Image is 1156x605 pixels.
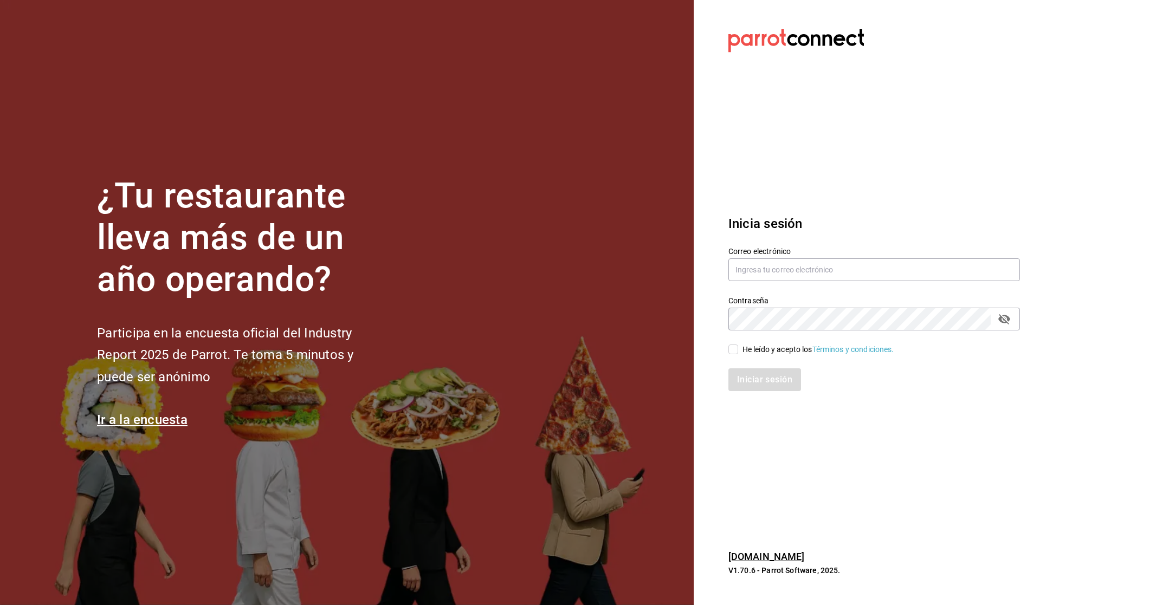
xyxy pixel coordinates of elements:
[97,175,390,300] h1: ¿Tu restaurante lleva más de un año operando?
[97,322,390,388] h2: Participa en la encuesta oficial del Industry Report 2025 de Parrot. Te toma 5 minutos y puede se...
[728,248,1020,255] label: Correo electrónico
[728,297,1020,304] label: Contraseña
[728,258,1020,281] input: Ingresa tu correo electrónico
[728,551,805,562] a: [DOMAIN_NAME]
[728,214,1020,233] h3: Inicia sesión
[812,345,894,354] a: Términos y condiciones.
[728,565,1020,576] p: V1.70.6 - Parrot Software, 2025.
[995,310,1013,328] button: passwordField
[97,412,188,427] a: Ir a la encuesta
[742,344,894,355] div: He leído y acepto los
